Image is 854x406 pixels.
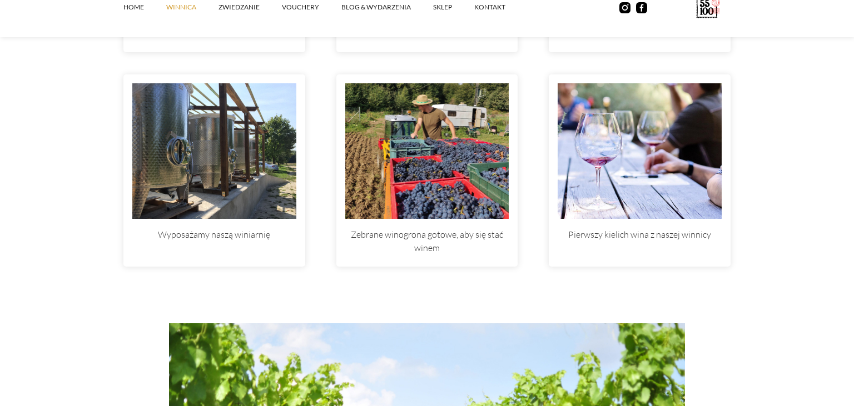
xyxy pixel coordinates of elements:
p: Zebrane winogrona gotowe, aby się stać winem [345,219,509,267]
p: Pierwszy kielich wina z naszej winnicy [558,219,722,253]
p: Wyposażamy naszą winiarnię [132,219,296,253]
